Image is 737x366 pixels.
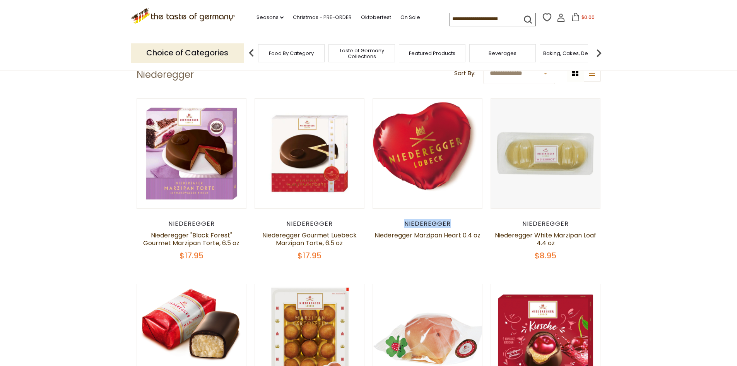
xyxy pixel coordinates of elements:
[244,45,259,61] img: previous arrow
[255,99,364,208] img: Niederegger
[567,13,600,24] button: $0.00
[581,14,595,21] span: $0.00
[491,220,601,228] div: Niederegger
[180,250,203,261] span: $17.95
[293,13,352,22] a: Christmas - PRE-ORDER
[137,220,247,228] div: Niederegger
[491,99,600,208] img: Niederegger
[269,50,314,56] a: Food By Category
[591,45,607,61] img: next arrow
[137,99,246,208] img: Niederegger
[262,231,357,247] a: Niederegger Gourmet Luebeck Marzipan Torte, 6.5 oz
[409,50,455,56] a: Featured Products
[495,231,596,247] a: Niederegger White Marzipan Loaf 4.4 oz
[137,284,246,363] img: Niederegger
[256,13,284,22] a: Seasons
[143,231,239,247] a: Niederegger "Black Forest" Gourmet Marzipan Torte, 6.5 oz
[361,13,391,22] a: Oktoberfest
[489,50,516,56] a: Beverages
[331,48,393,59] a: Taste of Germany Collections
[373,99,482,197] img: Niederegger
[374,231,481,240] a: Niederegger Marzipan Heart 0.4 oz
[298,250,321,261] span: $17.95
[137,69,194,81] h1: Niederegger
[454,69,475,78] label: Sort By:
[255,220,365,228] div: Niederegger
[543,50,603,56] a: Baking, Cakes, Desserts
[373,220,483,228] div: Niederegger
[535,250,556,261] span: $8.95
[400,13,420,22] a: On Sale
[131,43,244,62] p: Choice of Categories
